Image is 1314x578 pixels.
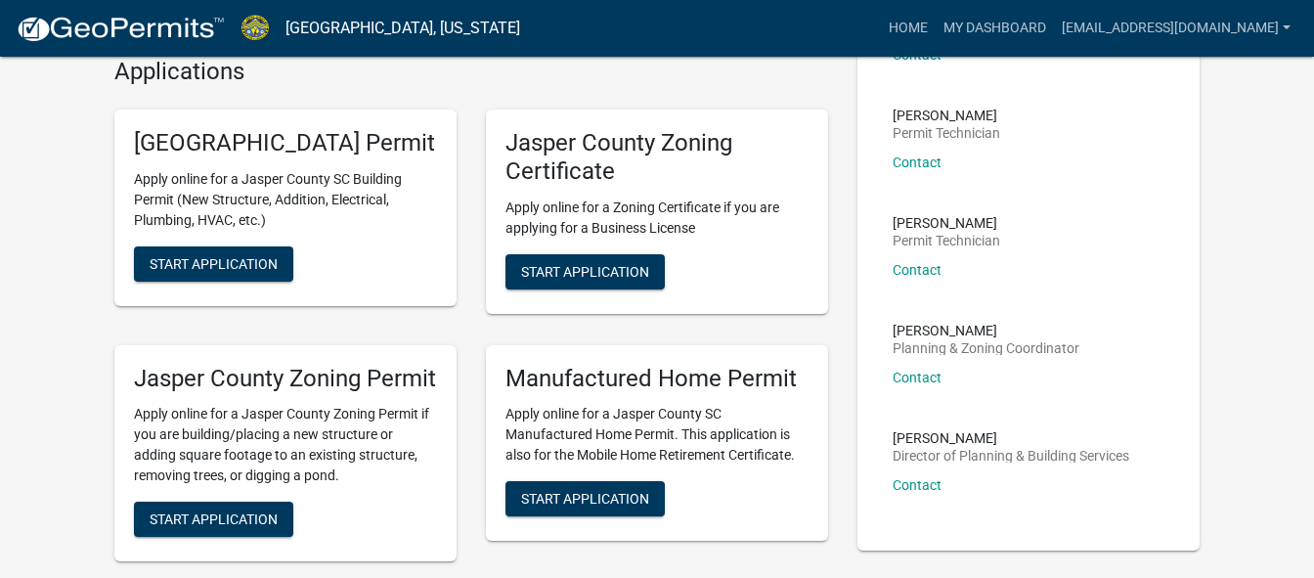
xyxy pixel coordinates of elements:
p: Apply online for a Jasper County SC Building Permit (New Structure, Addition, Electrical, Plumbin... [134,169,437,231]
button: Start Application [505,254,665,289]
button: Start Application [134,246,293,282]
h5: Manufactured Home Permit [505,365,809,393]
p: Permit Technician [893,126,1000,140]
p: Apply online for a Zoning Certificate if you are applying for a Business License [505,198,809,239]
a: Contact [893,477,942,493]
span: Start Application [150,255,278,271]
img: Jasper County, South Carolina [241,15,270,41]
p: Apply online for a Jasper County SC Manufactured Home Permit. This application is also for the Mo... [505,404,809,466]
a: Home [881,10,936,47]
wm-workflow-list-section: Applications [114,58,828,577]
a: [EMAIL_ADDRESS][DOMAIN_NAME] [1054,10,1298,47]
a: Contact [893,155,942,170]
h4: Applications [114,58,828,86]
a: Contact [893,262,942,278]
span: Start Application [521,263,649,279]
a: My Dashboard [936,10,1054,47]
p: [PERSON_NAME] [893,324,1079,337]
p: Director of Planning & Building Services [893,449,1129,463]
p: Apply online for a Jasper County Zoning Permit if you are building/placing a new structure or add... [134,404,437,486]
a: Contact [893,370,942,385]
h5: Jasper County Zoning Permit [134,365,437,393]
p: [PERSON_NAME] [893,216,1000,230]
button: Start Application [134,502,293,537]
p: [PERSON_NAME] [893,109,1000,122]
span: Start Application [150,511,278,527]
h5: [GEOGRAPHIC_DATA] Permit [134,129,437,157]
a: [GEOGRAPHIC_DATA], [US_STATE] [285,12,520,45]
button: Start Application [505,481,665,516]
p: Planning & Zoning Coordinator [893,341,1079,355]
span: Start Application [521,491,649,507]
p: [PERSON_NAME] [893,431,1129,445]
p: Permit Technician [893,234,1000,247]
h5: Jasper County Zoning Certificate [505,129,809,186]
